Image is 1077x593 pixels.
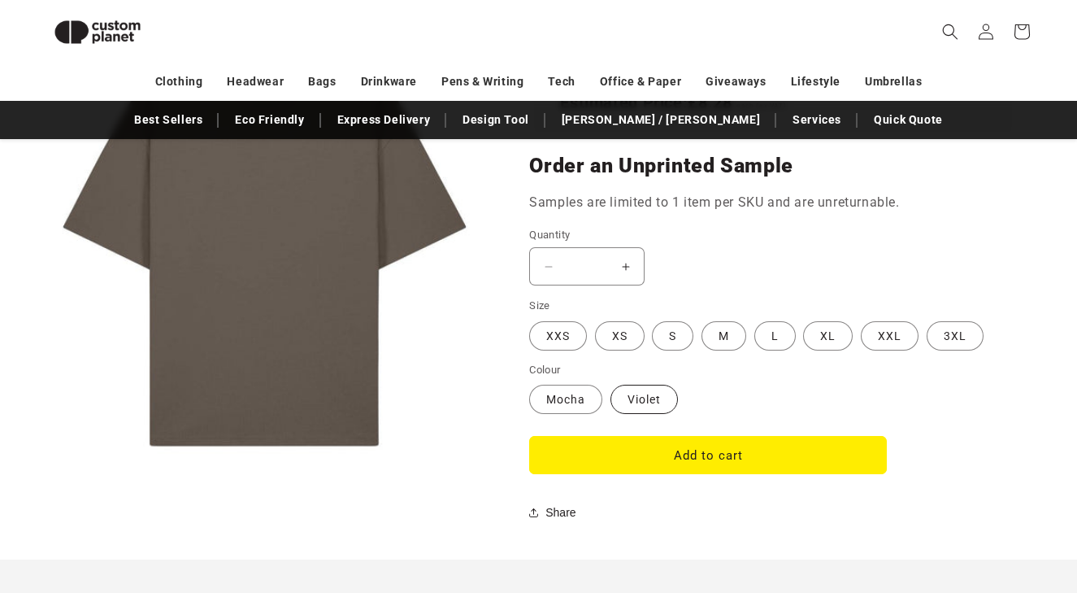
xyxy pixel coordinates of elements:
a: Express Delivery [329,106,439,134]
a: Best Sellers [126,106,211,134]
a: Design Tool [454,106,537,134]
a: Eco Friendly [227,106,312,134]
label: XXS [529,321,587,351]
img: Custom Planet [41,7,154,58]
a: Pens & Writing [441,68,523,96]
label: S [652,321,693,351]
legend: Colour [529,362,562,378]
a: [PERSON_NAME] / [PERSON_NAME] [554,106,768,134]
label: XXL [861,321,918,351]
a: Lifestyle [791,68,840,96]
legend: Size [529,298,552,314]
a: Drinkware [361,68,417,96]
a: Office & Paper [600,68,681,96]
label: L [754,321,796,351]
a: Headwear [227,68,284,96]
a: Umbrellas [865,68,922,96]
label: Violet [610,385,678,414]
label: XS [595,321,645,351]
label: XL [803,321,853,351]
label: Mocha [529,385,602,414]
label: 3XL [927,321,984,351]
label: M [701,321,746,351]
a: Tech [548,68,575,96]
a: Bags [308,68,336,96]
a: Clothing [155,68,203,96]
button: Add to cart [529,436,887,474]
p: Samples are limited to 1 item per SKU and are unreturnable. [529,191,1017,215]
a: Quick Quote [866,106,951,134]
iframe: Chat Widget [798,417,1077,593]
button: Share [529,495,580,530]
label: Quantity [529,227,887,243]
media-gallery: Gallery Viewer [41,24,489,473]
h2: Order an Unprinted Sample [529,153,1017,179]
a: Giveaways [706,68,766,96]
a: Services [784,106,849,134]
summary: Search [932,14,968,50]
